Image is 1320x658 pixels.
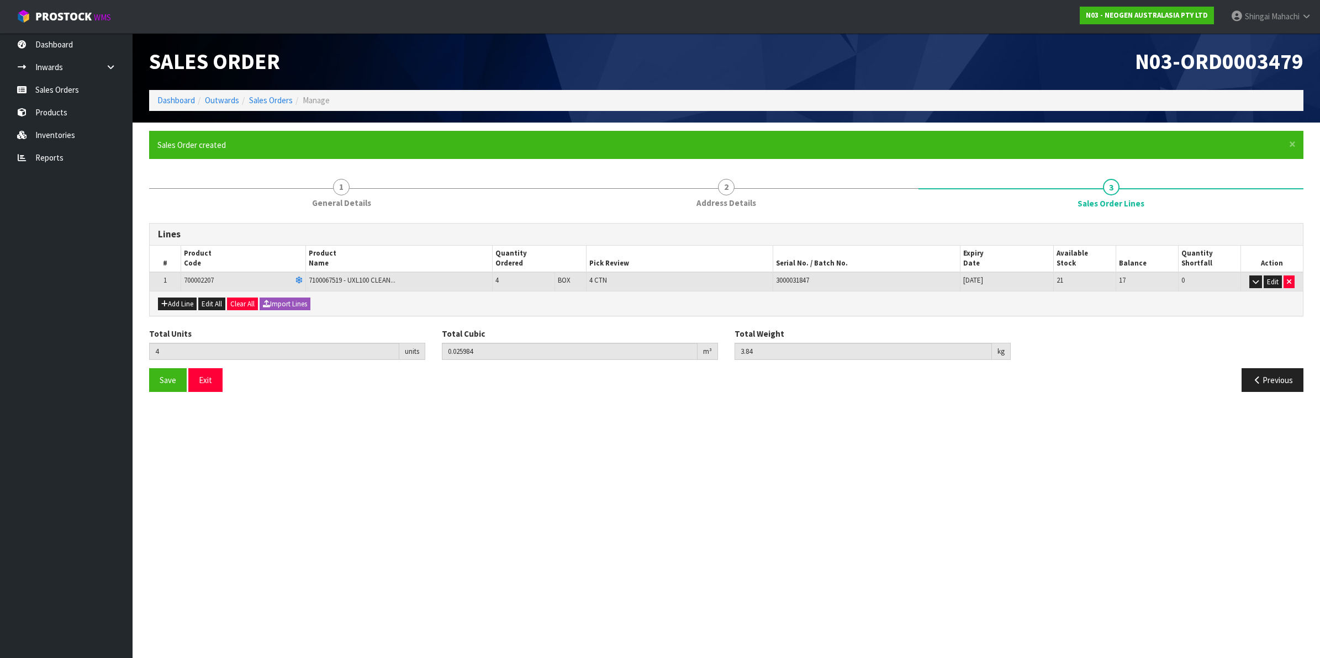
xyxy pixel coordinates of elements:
[696,197,756,209] span: Address Details
[149,328,192,339] label: Total Units
[399,343,425,360] div: units
[1135,47,1303,75] span: N03-ORD0003479
[17,9,30,23] img: cube-alt.png
[1264,275,1282,289] button: Edit
[1116,246,1178,272] th: Balance
[149,215,1303,401] span: Sales Order Lines
[442,328,485,339] label: Total Cubic
[158,229,1295,240] h3: Lines
[442,343,698,360] input: Total Cubic
[149,47,280,75] span: Sales Order
[184,275,214,285] span: 700002207
[1242,368,1303,392] button: Previous
[495,275,499,285] span: 4
[188,368,223,392] button: Exit
[586,246,773,272] th: Pick Review
[295,277,303,284] i: Frozen Goods
[1119,275,1126,285] span: 17
[735,343,992,360] input: Total Weight
[1245,11,1270,22] span: Shingai
[735,328,784,339] label: Total Weight
[698,343,718,360] div: m³
[249,95,293,105] a: Sales Orders
[227,298,258,311] button: Clear All
[992,343,1011,360] div: kg
[150,246,181,272] th: #
[305,246,493,272] th: Product Name
[718,179,735,195] span: 2
[1078,198,1144,209] span: Sales Order Lines
[94,12,111,23] small: WMS
[1086,10,1208,20] strong: N03 - NEOGEN AUSTRALASIA PTY LTD
[776,275,809,285] span: 3000031847
[1271,11,1300,22] span: Mahachi
[157,140,226,150] span: Sales Order created
[303,95,330,105] span: Manage
[493,246,586,272] th: Quantity Ordered
[333,179,350,195] span: 1
[1181,275,1185,285] span: 0
[260,298,310,311] button: Import Lines
[1289,136,1296,152] span: ×
[309,275,395,285] span: 7100067519 - UXL100 CLEAN...
[149,368,187,392] button: Save
[198,298,225,311] button: Edit All
[181,246,305,272] th: Product Code
[1178,246,1240,272] th: Quantity Shortfall
[1103,179,1120,195] span: 3
[205,95,239,105] a: Outwards
[158,298,197,311] button: Add Line
[558,275,571,285] span: BOX
[1240,246,1303,272] th: Action
[1054,246,1116,272] th: Available Stock
[35,9,92,24] span: ProStock
[312,197,371,209] span: General Details
[157,95,195,105] a: Dashboard
[1057,275,1063,285] span: 21
[963,275,983,285] span: [DATE]
[773,246,960,272] th: Serial No. / Batch No.
[149,343,399,360] input: Total Units
[960,246,1053,272] th: Expiry Date
[589,275,607,285] span: 4 CTN
[160,375,176,385] span: Save
[163,275,167,285] span: 1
